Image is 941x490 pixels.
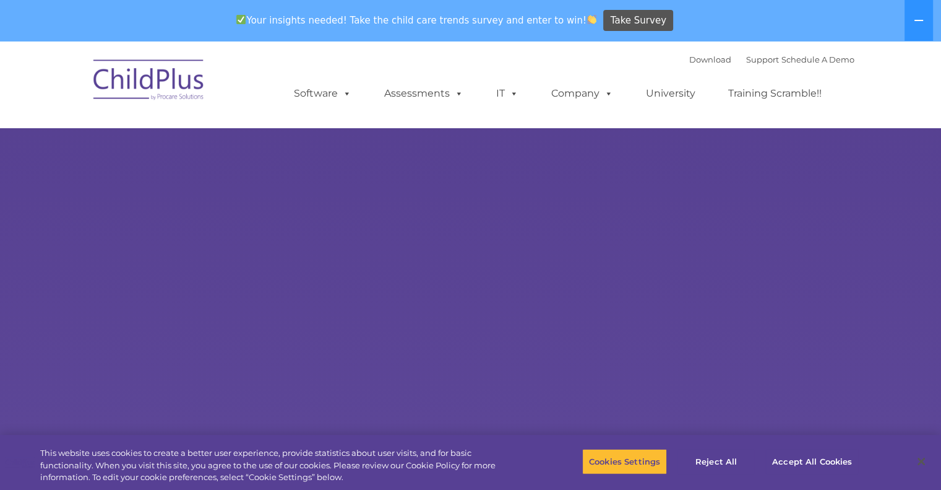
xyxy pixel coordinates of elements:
[582,448,667,475] button: Cookies Settings
[484,81,531,106] a: IT
[677,448,755,475] button: Reject All
[539,81,625,106] a: Company
[231,8,602,32] span: Your insights needed! Take the child care trends survey and enter to win!
[40,447,518,484] div: This website uses cookies to create a better user experience, provide statistics about user visit...
[716,81,834,106] a: Training Scramble!!
[587,15,596,24] img: 👏
[689,55,854,64] font: |
[634,81,708,106] a: University
[611,10,666,32] span: Take Survey
[908,448,935,475] button: Close
[765,448,859,475] button: Accept All Cookies
[689,55,731,64] a: Download
[87,51,211,113] img: ChildPlus by Procare Solutions
[281,81,364,106] a: Software
[781,55,854,64] a: Schedule A Demo
[603,10,673,32] a: Take Survey
[172,82,210,91] span: Last name
[172,133,225,142] span: Phone number
[372,81,476,106] a: Assessments
[746,55,779,64] a: Support
[236,15,246,24] img: ✅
